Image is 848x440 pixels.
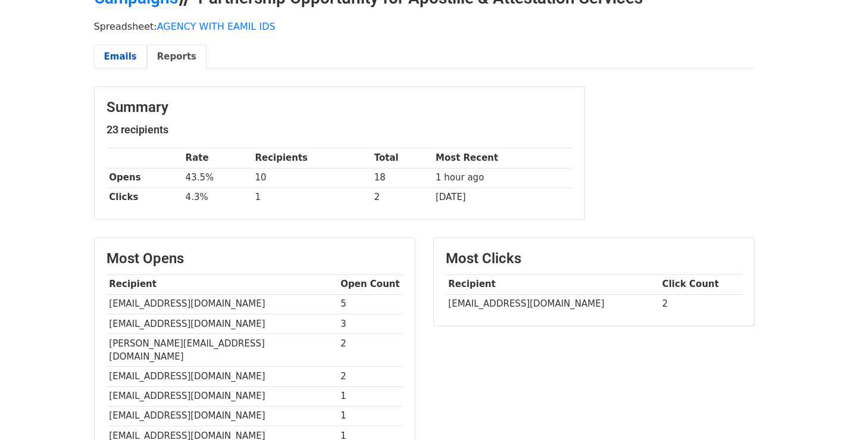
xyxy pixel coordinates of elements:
td: [EMAIL_ADDRESS][DOMAIN_NAME] [107,314,338,333]
th: Total [371,148,433,168]
td: [EMAIL_ADDRESS][DOMAIN_NAME] [107,294,338,314]
td: 4.3% [183,188,252,207]
th: Clicks [107,188,183,207]
th: Recipients [252,148,371,168]
h3: Most Opens [107,250,403,267]
td: 2 [371,188,433,207]
td: [DATE] [433,188,572,207]
td: 5 [338,294,403,314]
p: Spreadsheet: [94,20,755,33]
th: Click Count [659,274,742,294]
td: 43.5% [183,168,252,188]
td: 1 [252,188,371,207]
a: AGENCY WITH EAMIL IDS [157,21,276,32]
th: Opens [107,168,183,188]
td: [EMAIL_ADDRESS][DOMAIN_NAME] [446,294,659,314]
td: 18 [371,168,433,188]
th: Recipient [107,274,338,294]
td: 2 [338,333,403,367]
th: Most Recent [433,148,572,168]
a: Reports [147,45,206,69]
td: [EMAIL_ADDRESS][DOMAIN_NAME] [107,386,338,406]
iframe: Chat Widget [788,383,848,440]
td: [PERSON_NAME][EMAIL_ADDRESS][DOMAIN_NAME] [107,333,338,367]
td: 2 [659,294,742,314]
td: [EMAIL_ADDRESS][DOMAIN_NAME] [107,367,338,386]
td: 1 [338,386,403,406]
td: 2 [338,367,403,386]
td: [EMAIL_ADDRESS][DOMAIN_NAME] [107,406,338,426]
th: Rate [183,148,252,168]
h3: Most Clicks [446,250,742,267]
a: Emails [94,45,147,69]
td: 1 hour ago [433,168,572,188]
td: 1 [338,406,403,426]
td: 10 [252,168,371,188]
h5: 23 recipients [107,123,572,136]
h3: Summary [107,99,572,116]
th: Recipient [446,274,659,294]
td: 3 [338,314,403,333]
th: Open Count [338,274,403,294]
